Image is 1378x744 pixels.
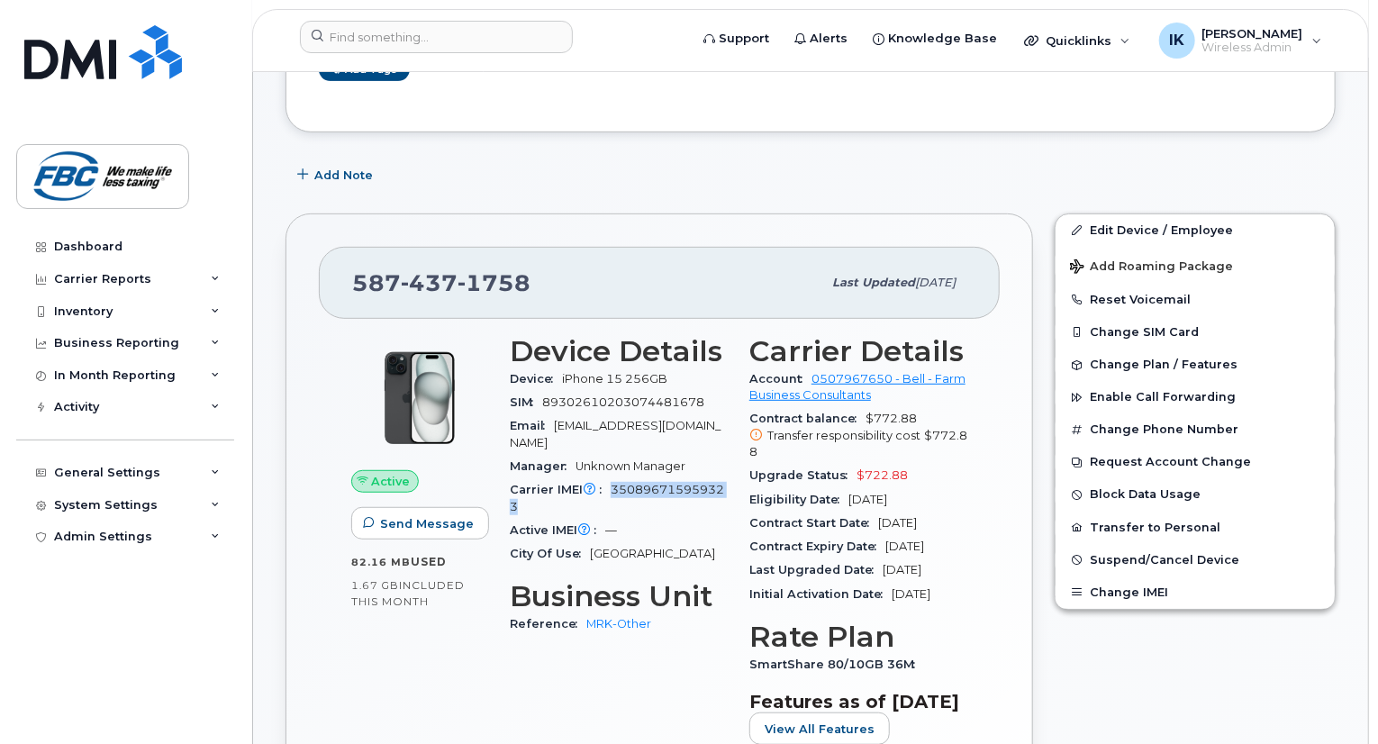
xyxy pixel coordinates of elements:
span: Alerts [810,30,848,48]
span: [DATE] [892,587,930,601]
button: Suspend/Cancel Device [1056,544,1335,576]
span: [DATE] [885,540,924,553]
span: 89302610203074481678 [542,395,704,409]
h3: Carrier Details [749,335,967,367]
span: Device [510,372,562,386]
span: IK [1169,30,1184,51]
span: Last Upgraded Date [749,563,883,576]
div: Ibrahim Kabir [1147,23,1335,59]
button: Send Message [351,507,489,540]
button: Change Plan / Features [1056,349,1335,381]
span: [DATE] [878,516,917,530]
span: $722.88 [857,468,908,482]
span: Unknown Manager [576,459,685,473]
span: Reference [510,617,586,631]
span: — [605,523,617,537]
a: Edit Device / Employee [1056,214,1335,247]
span: Eligibility Date [749,493,848,506]
span: Contract balance [749,412,866,425]
span: [DATE] [883,563,921,576]
span: Wireless Admin [1202,41,1303,55]
span: Email [510,419,554,432]
span: Quicklinks [1046,33,1111,48]
span: Add Roaming Package [1070,259,1233,277]
span: 1758 [458,269,530,296]
button: Transfer to Personal [1056,512,1335,544]
span: View All Features [765,721,875,738]
span: $772.88 [749,412,967,460]
button: Block Data Usage [1056,478,1335,511]
span: City Of Use [510,547,590,560]
h3: Business Unit [510,580,728,612]
span: [GEOGRAPHIC_DATA] [590,547,715,560]
button: Reset Voicemail [1056,284,1335,316]
button: Change IMEI [1056,576,1335,609]
span: 437 [401,269,458,296]
span: Active [372,473,411,490]
input: Find something... [300,21,573,53]
h3: Rate Plan [749,621,967,653]
span: [PERSON_NAME] [1202,26,1303,41]
span: Manager [510,459,576,473]
span: Suspend/Cancel Device [1090,553,1239,567]
span: 82.16 MB [351,556,411,568]
button: Change SIM Card [1056,316,1335,349]
button: Add Roaming Package [1056,247,1335,284]
span: used [411,555,447,568]
span: 1.67 GB [351,579,399,592]
h3: Features as of [DATE] [749,691,967,712]
span: Carrier IMEI [510,483,611,496]
span: iPhone 15 256GB [562,372,667,386]
button: Change Phone Number [1056,413,1335,446]
span: SIM [510,395,542,409]
img: iPhone_15_Black.png [366,344,474,452]
span: [DATE] [848,493,887,506]
span: 587 [352,269,530,296]
a: Alerts [782,21,860,57]
span: Last updated [832,276,915,289]
span: Initial Activation Date [749,587,892,601]
span: Contract Expiry Date [749,540,885,553]
span: Change Plan / Features [1090,358,1237,372]
button: Enable Call Forwarding [1056,381,1335,413]
button: Request Account Change [1056,446,1335,478]
span: Upgrade Status [749,468,857,482]
span: Contract Start Date [749,516,878,530]
span: Account [749,372,811,386]
span: [DATE] [915,276,956,289]
span: [EMAIL_ADDRESS][DOMAIN_NAME] [510,419,721,449]
span: Add Note [314,167,373,184]
a: Knowledge Base [860,21,1010,57]
a: Support [691,21,782,57]
button: Add Note [286,159,388,192]
span: Support [719,30,769,48]
h3: Device Details [510,335,728,367]
span: Active IMEI [510,523,605,537]
span: Enable Call Forwarding [1090,391,1236,404]
span: Knowledge Base [888,30,997,48]
a: 0507967650 - Bell - Farm Business Consultants [749,372,966,402]
span: included this month [351,578,465,608]
span: 350896715959323 [510,483,724,513]
span: SmartShare 80/10GB 36M [749,658,924,671]
div: Quicklinks [1011,23,1143,59]
span: Send Message [380,515,474,532]
a: MRK-Other [586,617,651,631]
span: Transfer responsibility cost [767,429,920,442]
